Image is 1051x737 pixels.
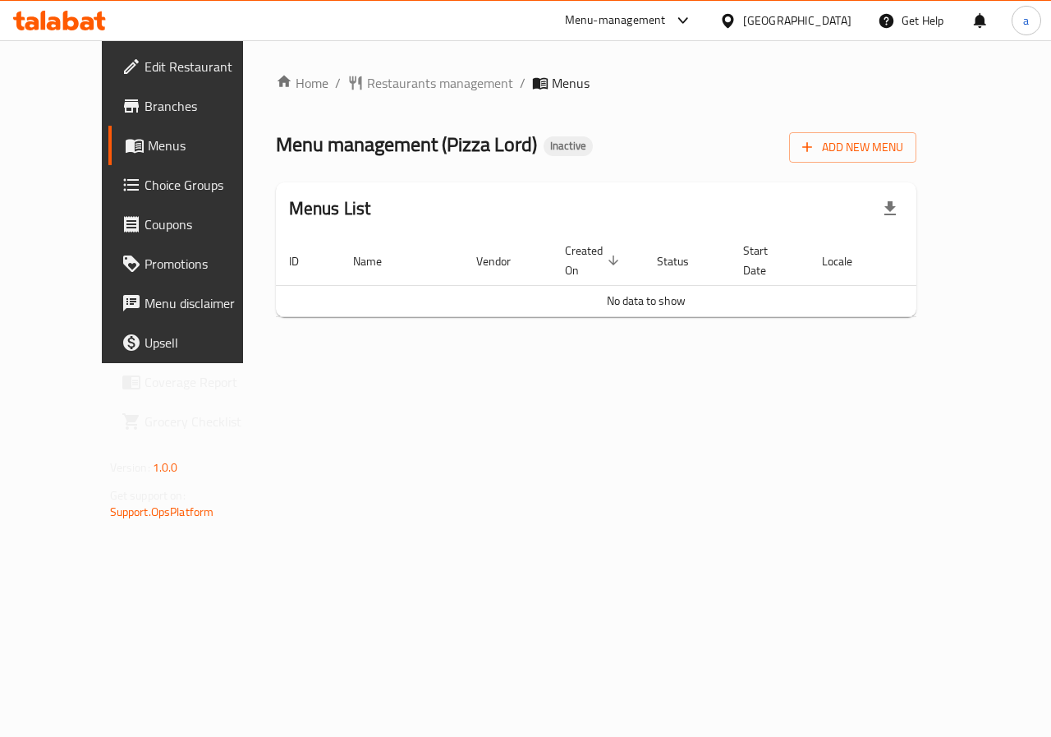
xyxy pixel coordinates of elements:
span: ID [289,251,320,271]
div: Inactive [544,136,593,156]
div: Export file [870,189,910,228]
a: Edit Restaurant [108,47,278,86]
a: Support.OpsPlatform [110,501,214,523]
div: Menu-management [565,11,666,30]
span: Branches [145,96,264,116]
span: Vendor [476,251,532,271]
span: Menu management ( Pizza Lord ) [276,126,537,163]
span: Choice Groups [145,175,264,195]
span: Menus [552,73,590,93]
span: No data to show [607,290,686,311]
span: Edit Restaurant [145,57,264,76]
a: Choice Groups [108,165,278,205]
a: Coupons [108,205,278,244]
span: Name [353,251,403,271]
span: Get support on: [110,485,186,506]
a: Promotions [108,244,278,283]
span: Menus [148,136,264,155]
a: Coverage Report [108,362,278,402]
span: Promotions [145,254,264,274]
span: Inactive [544,139,593,153]
a: Home [276,73,328,93]
span: Version: [110,457,150,478]
span: Grocery Checklist [145,412,264,431]
nav: breadcrumb [276,73,917,93]
th: Actions [893,236,1017,286]
span: Restaurants management [367,73,513,93]
table: enhanced table [276,236,1017,317]
a: Menus [108,126,278,165]
span: Coupons [145,214,264,234]
div: [GEOGRAPHIC_DATA] [743,12,851,30]
a: Branches [108,86,278,126]
h2: Menus List [289,196,371,221]
span: 1.0.0 [153,457,178,478]
span: Start Date [743,241,789,280]
span: a [1023,12,1029,30]
li: / [335,73,341,93]
span: Locale [822,251,874,271]
span: Upsell [145,333,264,352]
a: Grocery Checklist [108,402,278,441]
a: Upsell [108,323,278,362]
span: Created On [565,241,624,280]
li: / [520,73,525,93]
a: Restaurants management [347,73,513,93]
span: Menu disclaimer [145,293,264,313]
a: Menu disclaimer [108,283,278,323]
span: Status [657,251,710,271]
span: Add New Menu [802,137,903,158]
span: Coverage Report [145,372,264,392]
button: Add New Menu [789,132,916,163]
